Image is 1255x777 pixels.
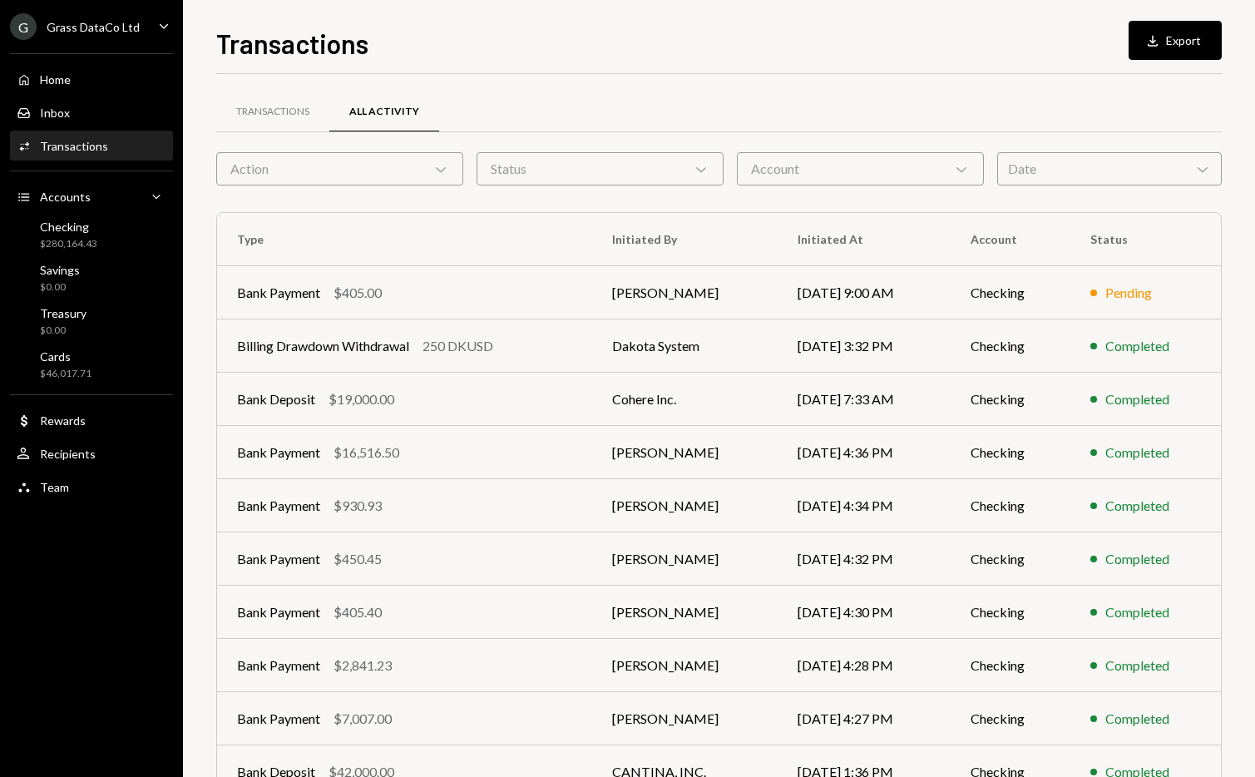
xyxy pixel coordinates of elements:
td: [DATE] 4:34 PM [778,479,951,532]
div: Bank Payment [237,443,320,463]
td: Checking [951,639,1070,692]
td: Checking [951,319,1070,373]
div: Transactions [40,139,108,153]
div: $405.40 [334,602,382,622]
td: [DATE] 3:32 PM [778,319,951,373]
td: Checking [951,479,1070,532]
div: Bank Deposit [237,389,315,409]
a: Transactions [10,131,173,161]
a: Treasury$0.00 [10,301,173,341]
div: Completed [1105,602,1169,622]
td: [DATE] 4:28 PM [778,639,951,692]
td: [DATE] 7:33 AM [778,373,951,426]
th: Initiated At [778,213,951,266]
a: Home [10,64,173,94]
div: Completed [1105,709,1169,729]
td: [DATE] 4:30 PM [778,586,951,639]
div: Home [40,72,71,87]
div: $0.00 [40,280,80,294]
a: Team [10,472,173,502]
td: Cohere Inc. [592,373,778,426]
th: Account [951,213,1070,266]
div: Bank Payment [237,549,320,569]
div: Transactions [236,105,309,119]
div: Billing Drawdown Withdrawal [237,336,409,356]
div: $7,007.00 [334,709,392,729]
div: $280,164.43 [40,237,97,251]
div: Bank Payment [237,496,320,516]
td: Checking [951,266,1070,319]
td: [PERSON_NAME] [592,692,778,745]
a: Checking$280,164.43 [10,215,173,255]
div: Completed [1105,389,1169,409]
div: Recipients [40,447,96,461]
div: $450.45 [334,549,382,569]
th: Type [217,213,592,266]
div: All Activity [349,105,419,119]
div: Account [737,152,984,186]
td: [PERSON_NAME] [592,586,778,639]
div: Completed [1105,656,1169,676]
div: Treasury [40,306,86,320]
td: [DATE] 4:27 PM [778,692,951,745]
h1: Transactions [216,27,368,60]
a: Inbox [10,97,173,127]
td: Dakota System [592,319,778,373]
td: [PERSON_NAME] [592,532,778,586]
td: Checking [951,692,1070,745]
td: Checking [951,426,1070,479]
a: Accounts [10,181,173,211]
div: Rewards [40,413,86,428]
div: $0.00 [40,324,86,338]
div: Checking [40,220,97,234]
div: Bank Payment [237,283,320,303]
td: [DATE] 4:32 PM [778,532,951,586]
div: Bank Payment [237,602,320,622]
div: Bank Payment [237,656,320,676]
div: Grass DataCo Ltd [47,20,140,34]
div: Status [477,152,724,186]
button: Export [1129,21,1222,60]
a: Cards$46,017.71 [10,344,173,384]
td: [PERSON_NAME] [592,639,778,692]
div: $405.00 [334,283,382,303]
div: Completed [1105,549,1169,569]
div: $46,017.71 [40,367,91,381]
div: $2,841.23 [334,656,392,676]
div: Team [40,480,69,494]
div: Accounts [40,190,91,204]
div: Completed [1105,443,1169,463]
div: G [10,13,37,40]
td: [PERSON_NAME] [592,479,778,532]
a: Transactions [216,91,329,133]
div: $19,000.00 [329,389,394,409]
div: 250 DKUSD [422,336,493,356]
a: Rewards [10,405,173,435]
div: Date [997,152,1222,186]
div: Bank Payment [237,709,320,729]
th: Initiated By [592,213,778,266]
td: [PERSON_NAME] [592,426,778,479]
td: Checking [951,373,1070,426]
a: Recipients [10,438,173,468]
td: Checking [951,532,1070,586]
div: Pending [1105,283,1152,303]
th: Status [1070,213,1221,266]
td: [PERSON_NAME] [592,266,778,319]
td: [DATE] 4:36 PM [778,426,951,479]
a: All Activity [329,91,439,133]
div: $16,516.50 [334,443,399,463]
div: Cards [40,349,91,364]
div: Inbox [40,106,70,120]
div: $930.93 [334,496,382,516]
a: Savings$0.00 [10,258,173,298]
td: [DATE] 9:00 AM [778,266,951,319]
td: Checking [951,586,1070,639]
div: Action [216,152,463,186]
div: Completed [1105,336,1169,356]
div: Completed [1105,496,1169,516]
div: Savings [40,263,80,277]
